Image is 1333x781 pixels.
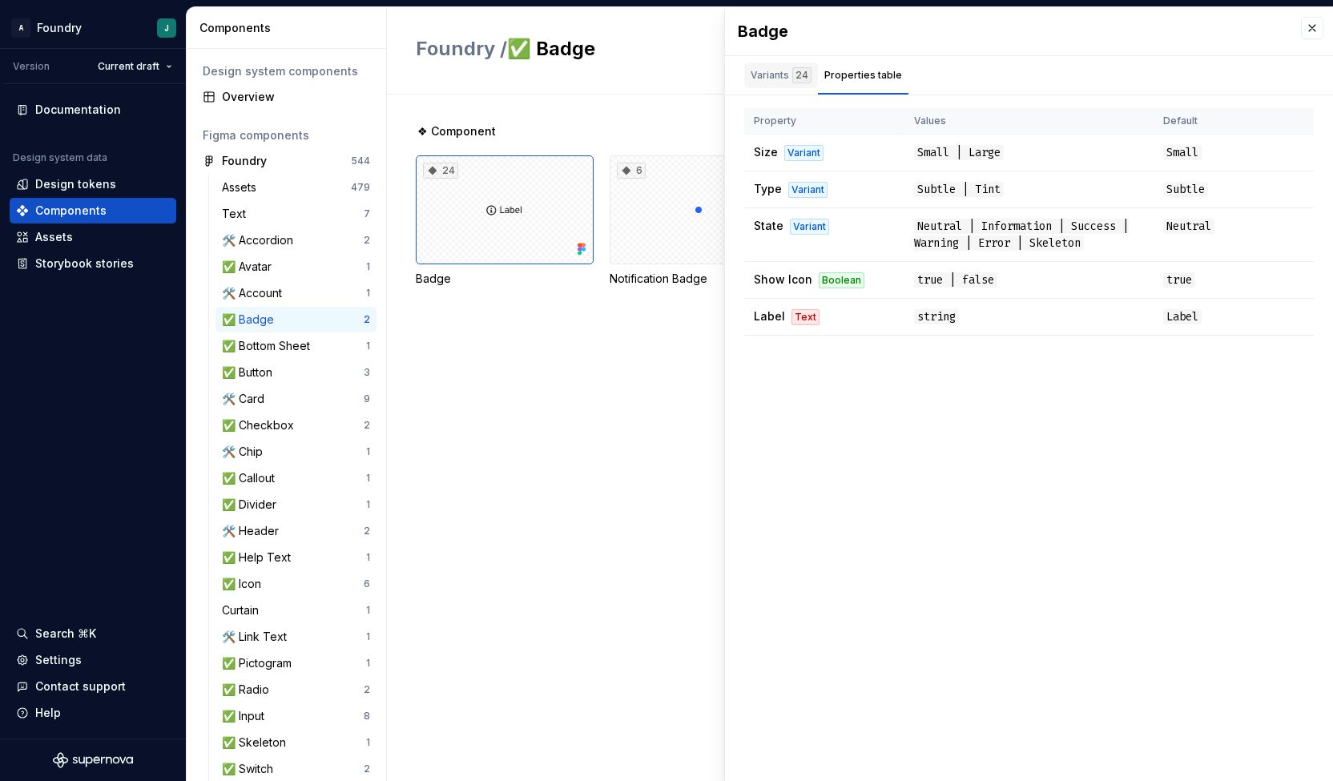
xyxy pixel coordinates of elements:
[904,108,1154,135] th: Values
[366,657,370,670] div: 1
[824,67,902,83] div: Properties table
[610,271,787,287] div: Notification Badge
[222,470,281,486] div: ✅ Callout
[215,413,377,438] a: ✅ Checkbox2
[366,260,370,273] div: 1
[416,37,507,60] span: Foundry /
[10,198,176,223] a: Components
[222,629,293,645] div: 🛠️ Link Text
[215,545,377,570] a: ✅ Help Text1
[35,652,82,668] div: Settings
[790,219,829,235] div: Variant
[1163,182,1208,197] span: Subtle
[222,312,280,328] div: ✅ Badge
[53,752,133,768] a: Supernova Logo
[744,108,904,135] th: Property
[364,234,370,247] div: 2
[416,36,1077,62] h2: ✅ Badge
[222,285,288,301] div: 🛠️ Account
[10,674,176,699] button: Contact support
[364,763,370,775] div: 2
[819,272,864,288] div: Boolean
[222,153,267,169] div: Foundry
[222,391,271,407] div: 🛠️ Card
[215,730,377,755] a: ✅ Skeleton1
[364,366,370,379] div: 3
[366,498,370,511] div: 1
[914,219,1129,251] span: Neutral | Information | Success | Warning | Error | Skeleton
[215,386,377,412] a: 🛠️ Card9
[364,419,370,432] div: 2
[215,439,377,465] a: 🛠️ Chip1
[1163,219,1214,234] span: Neutral
[791,309,820,325] div: Text
[416,155,594,287] div: 24Badge
[222,602,265,618] div: Curtain
[364,578,370,590] div: 6
[203,63,370,79] div: Design system components
[222,550,297,566] div: ✅ Help Text
[914,272,997,288] span: true | false
[215,518,377,544] a: 🛠️ Header2
[215,465,377,491] a: ✅ Callout1
[351,181,370,194] div: 479
[98,60,159,73] span: Current draft
[366,736,370,749] div: 1
[10,97,176,123] a: Documentation
[222,232,300,248] div: 🛠️ Accordion
[196,84,377,110] a: Overview
[222,338,316,354] div: ✅ Bottom Sheet
[364,393,370,405] div: 9
[366,551,370,564] div: 1
[199,20,380,36] div: Components
[35,705,61,721] div: Help
[215,280,377,306] a: 🛠️ Account1
[222,735,292,751] div: ✅ Skeleton
[222,364,279,380] div: ✅ Button
[1163,309,1202,324] span: Label
[222,259,278,275] div: ✅ Avatar
[914,182,1004,197] span: Subtle | Tint
[784,145,824,161] div: Variant
[35,626,96,642] div: Search ⌘K
[754,309,785,323] span: Label
[196,148,377,174] a: Foundry544
[914,309,959,324] span: string
[11,18,30,38] div: A
[203,127,370,143] div: Figma components
[215,677,377,702] a: ✅ Radio2
[364,710,370,723] div: 8
[222,206,252,222] div: Text
[10,171,176,197] a: Design tokens
[35,102,121,118] div: Documentation
[788,182,828,198] div: Variant
[754,219,783,232] span: State
[222,89,370,105] div: Overview
[215,703,377,729] a: ✅ Input8
[10,700,176,726] button: Help
[754,272,812,286] span: Show Icon
[222,497,283,513] div: ✅ Divider
[610,155,787,287] div: 6Notification Badge
[10,647,176,673] a: Settings
[222,523,285,539] div: 🛠️ Header
[617,163,646,179] div: 6
[738,20,1285,42] div: Badge
[215,307,377,332] a: ✅ Badge2
[754,182,782,195] span: Type
[35,229,73,245] div: Assets
[416,271,594,287] div: Badge
[222,576,268,592] div: ✅ Icon
[366,287,370,300] div: 1
[366,472,370,485] div: 1
[222,179,263,195] div: Assets
[366,630,370,643] div: 1
[215,598,377,623] a: Curtain1
[366,604,370,617] div: 1
[364,525,370,537] div: 2
[366,340,370,352] div: 1
[792,67,811,83] div: 24
[37,20,82,36] div: Foundry
[35,678,126,694] div: Contact support
[351,155,370,167] div: 544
